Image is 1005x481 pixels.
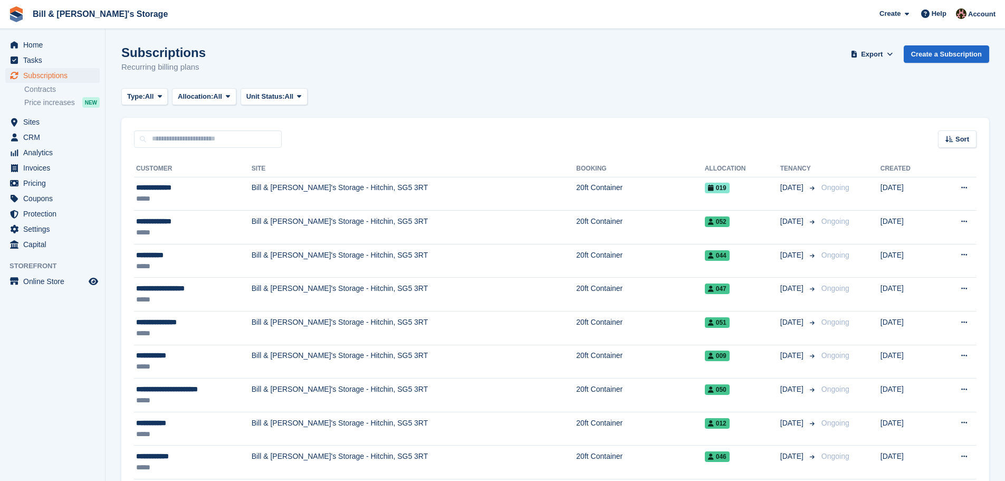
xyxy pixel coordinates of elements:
span: [DATE] [780,384,806,395]
span: Ongoing [821,251,849,259]
span: Ongoing [821,284,849,293]
span: [DATE] [780,250,806,261]
td: 20ft Container [576,177,704,211]
a: Bill & [PERSON_NAME]'s Storage [28,5,172,23]
a: menu [5,176,100,191]
th: Allocation [705,161,780,177]
span: 050 [705,384,730,395]
td: [DATE] [880,412,936,446]
a: menu [5,53,100,68]
td: Bill & [PERSON_NAME]'s Storage - Hitchin, SG5 3RT [252,312,577,345]
td: Bill & [PERSON_NAME]'s Storage - Hitchin, SG5 3RT [252,379,577,412]
img: stora-icon-8386f47178a22dfd0bd8f6a31ec36ba5ce8667c1dd55bd0f319d3a0aa187defe.svg [8,6,24,22]
span: Protection [23,206,87,221]
span: 047 [705,284,730,294]
button: Type: All [121,88,168,106]
a: menu [5,161,100,175]
td: Bill & [PERSON_NAME]'s Storage - Hitchin, SG5 3RT [252,244,577,278]
a: menu [5,237,100,252]
td: [DATE] [880,244,936,278]
span: Storefront [9,261,105,271]
a: menu [5,130,100,145]
img: Jack Bottesch [956,8,966,19]
td: Bill & [PERSON_NAME]'s Storage - Hitchin, SG5 3RT [252,278,577,312]
a: menu [5,191,100,206]
span: [DATE] [780,451,806,462]
span: Settings [23,222,87,237]
span: Invoices [23,161,87,175]
th: Customer [134,161,252,177]
span: Analytics [23,145,87,160]
th: Booking [576,161,704,177]
a: Contracts [24,84,100,95]
span: Capital [23,237,87,252]
td: Bill & [PERSON_NAME]'s Storage - Hitchin, SG5 3RT [252,412,577,446]
span: Ongoing [821,385,849,393]
a: Preview store [87,275,100,288]
td: 20ft Container [576,312,704,345]
span: [DATE] [780,317,806,328]
span: 019 [705,183,730,193]
th: Tenancy [780,161,817,177]
td: [DATE] [880,345,936,379]
div: NEW [82,97,100,108]
span: All [145,91,154,102]
td: 20ft Container [576,412,704,446]
td: Bill & [PERSON_NAME]'s Storage - Hitchin, SG5 3RT [252,177,577,211]
td: 20ft Container [576,379,704,412]
span: Coupons [23,191,87,206]
td: 20ft Container [576,244,704,278]
span: Account [968,9,996,20]
td: [DATE] [880,446,936,479]
a: menu [5,222,100,237]
span: Pricing [23,176,87,191]
a: menu [5,37,100,52]
a: menu [5,145,100,160]
span: Home [23,37,87,52]
span: Sites [23,115,87,129]
span: Ongoing [821,351,849,360]
span: 046 [705,451,730,462]
span: Sort [955,134,969,145]
td: [DATE] [880,278,936,312]
span: Subscriptions [23,68,87,83]
span: [DATE] [780,283,806,294]
th: Created [880,161,936,177]
span: All [213,91,222,102]
span: [DATE] [780,418,806,429]
span: Ongoing [821,217,849,225]
span: Ongoing [821,419,849,427]
td: 20ft Container [576,446,704,479]
span: Allocation: [178,91,213,102]
span: Create [879,8,901,19]
a: menu [5,274,100,289]
span: 044 [705,250,730,261]
td: [DATE] [880,211,936,244]
button: Unit Status: All [241,88,308,106]
span: All [285,91,294,102]
td: [DATE] [880,312,936,345]
span: [DATE] [780,182,806,193]
td: 20ft Container [576,211,704,244]
td: Bill & [PERSON_NAME]'s Storage - Hitchin, SG5 3RT [252,211,577,244]
span: 052 [705,216,730,227]
h1: Subscriptions [121,45,206,60]
td: 20ft Container [576,278,704,312]
span: Export [861,49,883,60]
span: [DATE] [780,350,806,361]
td: [DATE] [880,177,936,211]
span: [DATE] [780,216,806,227]
span: Online Store [23,274,87,289]
td: Bill & [PERSON_NAME]'s Storage - Hitchin, SG5 3RT [252,446,577,479]
td: 20ft Container [576,345,704,379]
a: Price increases NEW [24,97,100,108]
span: Ongoing [821,318,849,326]
span: Type: [127,91,145,102]
span: 009 [705,351,730,361]
button: Allocation: All [172,88,236,106]
td: [DATE] [880,379,936,412]
th: Site [252,161,577,177]
span: Ongoing [821,452,849,460]
a: menu [5,68,100,83]
span: CRM [23,130,87,145]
